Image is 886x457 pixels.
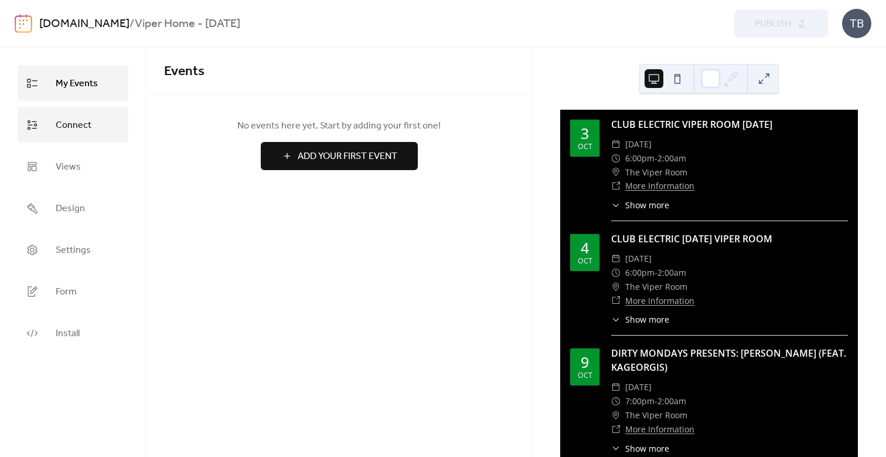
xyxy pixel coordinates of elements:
[625,280,687,294] span: The Viper Room
[625,199,669,211] span: Show more
[611,347,846,374] a: DIRTY MONDAYS PRESENTS: [PERSON_NAME] (FEAT. KAGEORGIS)
[842,9,871,38] div: TB
[625,252,652,266] span: [DATE]
[18,315,128,351] a: Install
[625,394,655,408] span: 7:00pm
[611,165,621,180] div: ​
[611,199,621,211] div: ​
[611,294,621,308] div: ​
[578,258,592,265] div: Oct
[611,408,621,422] div: ​
[135,13,240,35] b: Viper Home - [DATE]
[625,165,687,180] span: The Viper Room
[611,266,621,280] div: ​
[164,59,205,84] span: Events
[611,232,772,245] a: CLUB ELECTRIC [DATE] VIPER ROOM
[56,241,91,259] span: Settings
[15,14,32,33] img: logo
[611,394,621,408] div: ​
[625,442,669,455] span: Show more
[56,116,91,134] span: Connect
[657,151,686,165] span: 2:00am
[56,158,81,176] span: Views
[625,424,694,435] a: More Information
[611,313,669,326] button: ​Show more
[18,107,128,143] a: Connect
[611,422,621,436] div: ​
[625,313,669,326] span: Show more
[625,380,652,394] span: [DATE]
[18,232,128,268] a: Settings
[581,241,589,255] div: 4
[611,280,621,294] div: ​
[611,151,621,165] div: ​
[657,394,686,408] span: 2:00am
[611,137,621,151] div: ​
[611,179,621,193] div: ​
[625,295,694,306] a: More Information
[655,151,657,165] span: -
[18,65,128,101] a: My Events
[130,13,135,35] b: /
[611,118,772,131] a: CLUB ELECTRIC VIPER ROOM [DATE]
[611,442,669,455] button: ​Show more
[164,119,514,133] span: No events here yet. Start by adding your first one!
[625,408,687,422] span: The Viper Room
[56,283,77,301] span: Form
[655,394,657,408] span: -
[611,313,621,326] div: ​
[578,372,592,380] div: Oct
[56,324,80,343] span: Install
[578,143,592,151] div: Oct
[611,380,621,394] div: ​
[298,150,397,164] span: Add Your First Event
[261,142,418,170] button: Add Your First Event
[657,266,686,280] span: 2:00am
[625,266,655,280] span: 6:00pm
[625,151,655,165] span: 6:00pm
[39,13,130,35] a: [DOMAIN_NAME]
[611,252,621,266] div: ​
[18,273,128,309] a: Form
[581,126,589,141] div: 3
[56,75,98,93] span: My Events
[625,180,694,191] a: More Information
[611,442,621,455] div: ​
[611,199,669,211] button: ​Show more
[18,148,128,184] a: Views
[56,199,85,218] span: Design
[655,266,657,280] span: -
[18,190,128,226] a: Design
[581,355,589,370] div: 9
[625,137,652,151] span: [DATE]
[164,142,514,170] a: Add Your First Event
